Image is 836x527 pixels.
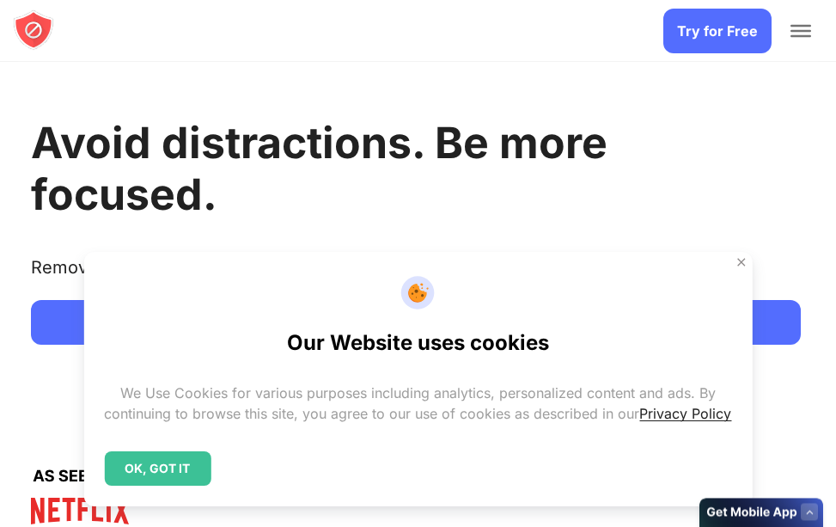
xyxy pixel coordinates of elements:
[663,9,772,53] a: Try for Free
[287,330,549,355] h2: Our Website uses cookies
[639,405,731,422] a: Privacy Policy
[730,251,753,273] button: Close
[13,9,54,53] a: blocksite logo
[735,255,748,269] img: Close
[790,25,811,37] button: Toggle Menu
[104,383,731,424] p: We Use Cookies for various purposes including analytics, personalized content and ads. By continu...
[31,257,581,291] text: Remove distracting apps and sites and stay focused with BlockSite
[31,117,801,220] h1: Avoid distractions. Be more focused.
[31,300,801,345] a: Try for Free
[104,451,211,486] div: OK, GOT IT
[13,9,54,51] img: blocksite logo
